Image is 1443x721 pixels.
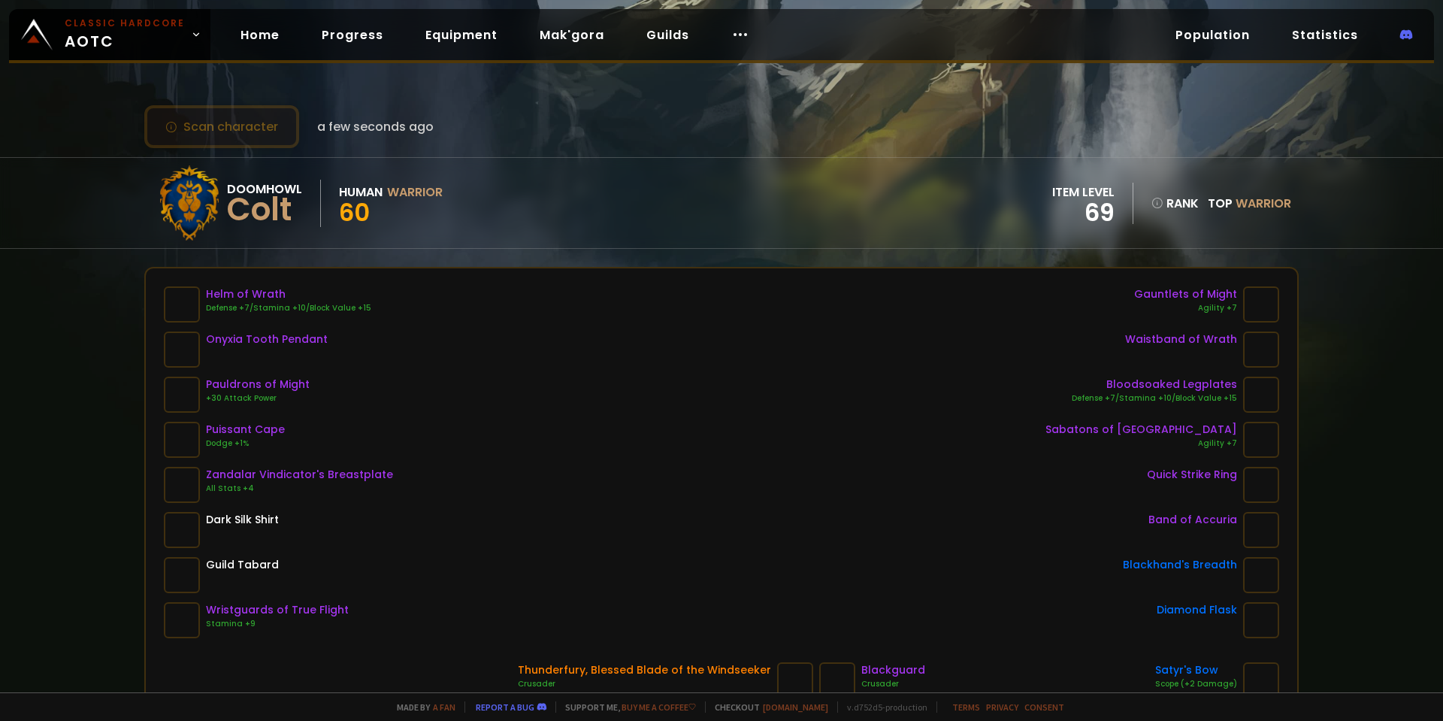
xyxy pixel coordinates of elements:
div: Top [1208,194,1291,213]
div: Thunderfury, Blessed Blade of the Windseeker [518,662,771,678]
a: Guilds [634,20,701,50]
div: Warrior [387,183,443,201]
a: Mak'gora [528,20,616,50]
div: Agility +7 [1134,302,1237,314]
span: Warrior [1236,195,1291,212]
div: Defense +7/Stamina +10/Block Value +15 [1072,392,1237,404]
span: v. d752d5 - production [837,701,927,713]
span: Checkout [705,701,828,713]
a: Progress [310,20,395,50]
img: item-16960 [1243,332,1279,368]
div: Crusader [861,678,925,690]
div: Human [339,183,383,201]
a: Equipment [413,20,510,50]
div: 69 [1052,201,1115,224]
img: item-16963 [164,286,200,323]
img: item-18541 [164,422,200,458]
img: item-20130 [1243,602,1279,638]
div: Satyr's Bow [1155,662,1237,678]
img: item-18404 [164,332,200,368]
div: Doomhowl [227,180,302,198]
a: Home [228,20,292,50]
div: rank [1151,194,1199,213]
a: Population [1163,20,1262,50]
span: a few seconds ago [317,117,434,136]
div: Crusader [518,678,771,690]
div: Blackguard [861,662,925,678]
img: item-18323 [1243,662,1279,698]
img: item-18812 [164,602,200,638]
div: +30 Attack Power [206,392,310,404]
div: Colt [227,198,302,221]
img: item-19822 [164,467,200,503]
img: item-4333 [164,512,200,548]
img: item-18821 [1243,467,1279,503]
div: Puissant Cape [206,422,285,438]
span: Made by [388,701,455,713]
div: Bloodsoaked Legplates [1072,377,1237,392]
a: Buy me a coffee [622,701,696,713]
div: Defense +7/Stamina +10/Block Value +15 [206,302,371,314]
img: item-16965 [1243,422,1279,458]
div: Guild Tabard [206,557,279,573]
span: 60 [339,195,370,229]
img: item-16868 [164,377,200,413]
span: Support me, [555,701,696,713]
div: Sabatons of [GEOGRAPHIC_DATA] [1045,422,1237,438]
a: Privacy [986,701,1018,713]
a: Consent [1024,701,1064,713]
div: Sharpened +8 [861,690,925,702]
div: Pauldrons of Might [206,377,310,392]
a: [DOMAIN_NAME] [763,701,828,713]
div: Agility +7 [1045,438,1237,450]
div: Dodge +1% [206,438,285,450]
a: a fan [433,701,455,713]
div: All Stats +4 [206,483,393,495]
div: Sharpened +8 [518,690,771,702]
img: item-19168 [819,662,855,698]
div: Scope (+2 Damage) [1155,678,1237,690]
span: AOTC [65,17,185,53]
div: Stamina +9 [206,618,349,630]
div: Blackhand's Breadth [1123,557,1237,573]
img: item-19855 [1243,377,1279,413]
a: Report a bug [476,701,534,713]
div: Helm of Wrath [206,286,371,302]
img: item-5976 [164,557,200,593]
div: Band of Accuria [1148,512,1237,528]
a: Terms [952,701,980,713]
img: item-17063 [1243,512,1279,548]
div: Diamond Flask [1157,602,1237,618]
div: Onyxia Tooth Pendant [206,332,328,347]
img: item-13965 [1243,557,1279,593]
a: Statistics [1280,20,1370,50]
small: Classic Hardcore [65,17,185,30]
div: Gauntlets of Might [1134,286,1237,302]
div: Wristguards of True Flight [206,602,349,618]
a: Classic HardcoreAOTC [9,9,210,60]
div: Dark Silk Shirt [206,512,279,528]
button: Scan character [144,105,299,148]
img: item-16863 [1243,286,1279,323]
div: Waistband of Wrath [1125,332,1237,347]
div: item level [1052,183,1115,201]
img: item-19019 [777,662,813,698]
div: Quick Strike Ring [1147,467,1237,483]
div: Zandalar Vindicator's Breastplate [206,467,393,483]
